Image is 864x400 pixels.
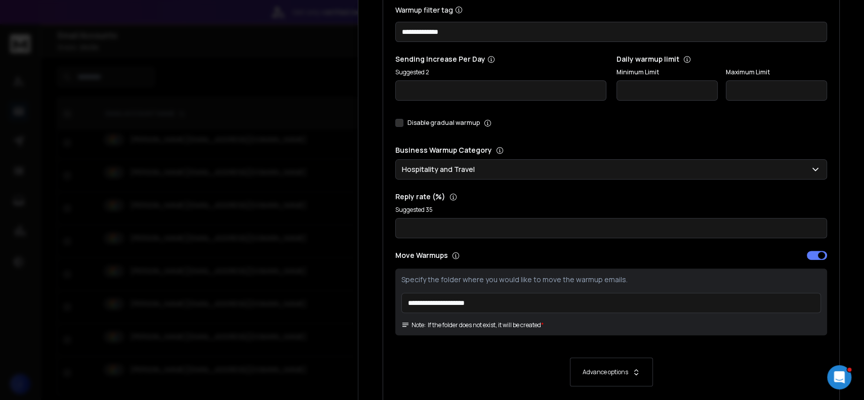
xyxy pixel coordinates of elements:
[583,368,628,376] p: Advance options
[407,119,480,127] label: Disable gradual warmup
[395,6,827,14] label: Warmup filter tag
[405,358,817,386] button: Advance options
[726,68,827,76] label: Maximum Limit
[395,250,608,260] p: Move Warmups
[395,192,827,202] p: Reply rate (%)
[395,145,827,155] p: Business Warmup Category
[401,321,426,329] span: Note:
[395,68,606,76] p: Suggested 2
[428,321,541,329] p: If the folder does not exist, it will be created
[616,68,718,76] label: Minimum Limit
[402,164,479,174] p: Hospitality and Travel
[401,275,821,285] p: Specify the folder where you would like to move the warmup emails.
[395,54,606,64] p: Sending Increase Per Day
[616,54,828,64] p: Daily warmup limit
[395,206,827,214] p: Suggested 35
[827,365,851,389] iframe: Intercom live chat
